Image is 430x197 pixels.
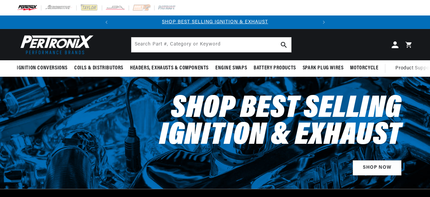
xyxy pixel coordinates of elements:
span: Headers, Exhausts & Components [130,65,209,72]
img: Pertronix [17,33,94,56]
span: Spark Plug Wires [303,65,344,72]
summary: Engine Swaps [212,60,250,76]
span: Engine Swaps [215,65,247,72]
summary: Motorcycle [347,60,382,76]
button: Translation missing: en.sections.announcements.next_announcement [317,15,331,29]
summary: Spark Plug Wires [299,60,347,76]
summary: Headers, Exhausts & Components [127,60,212,76]
summary: Coils & Distributors [71,60,127,76]
div: Announcement [113,19,317,26]
h2: Shop Best Selling Ignition & Exhaust [114,96,401,150]
span: Motorcycle [350,65,378,72]
input: Search Part #, Category or Keyword [131,37,291,52]
summary: Ignition Conversions [17,60,71,76]
button: Search Part #, Category or Keyword [276,37,291,52]
a: SHOP BEST SELLING IGNITION & EXHAUST [162,20,268,25]
a: SHOP NOW [353,160,401,175]
div: 1 of 2 [113,19,317,26]
span: Ignition Conversions [17,65,68,72]
summary: Battery Products [250,60,299,76]
button: Translation missing: en.sections.announcements.previous_announcement [100,15,113,29]
span: Battery Products [254,65,296,72]
span: Coils & Distributors [74,65,123,72]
